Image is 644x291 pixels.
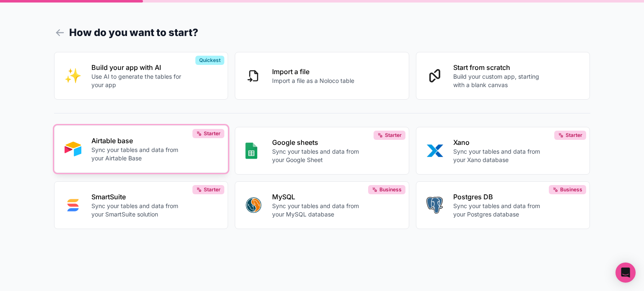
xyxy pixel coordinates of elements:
p: Use AI to generate the tables for your app [91,72,184,89]
p: Postgres DB [453,192,546,202]
span: Business [379,186,402,193]
button: XANOXanoSync your tables and data from your Xano databaseStarter [416,127,590,175]
button: SMART_SUITESmartSuiteSync your tables and data from your SmartSuite solutionStarter [54,181,229,229]
p: Sync your tables and data from your Airtable Base [91,146,184,162]
img: AIRTABLE [65,141,81,157]
p: SmartSuite [91,192,184,202]
span: Starter [204,186,221,193]
p: Build your app with AI [91,62,184,72]
p: Sync your tables and data from your Google Sheet [272,147,365,164]
button: INTERNAL_WITH_AIBuild your app with AIUse AI to generate the tables for your appQuickest [54,52,229,100]
p: Sync your tables and data from your Xano database [453,147,546,164]
p: Start from scratch [453,62,546,72]
div: Quickest [195,56,224,65]
span: Starter [566,132,582,139]
p: Xano [453,137,546,147]
button: MYSQLMySQLSync your tables and data from your MySQL databaseBusiness [235,181,409,229]
span: Starter [204,130,221,137]
span: Starter [385,132,402,139]
p: Google sheets [272,137,365,147]
p: Sync your tables and data from your MySQL database [272,202,365,219]
p: Import a file as a Noloco table [272,77,354,85]
p: Sync your tables and data from your SmartSuite solution [91,202,184,219]
p: Build your custom app, starting with a blank canvas [453,72,546,89]
p: Airtable base [91,136,184,146]
button: Import a fileImport a file as a Noloco table [235,52,409,100]
button: Start from scratchBuild your custom app, starting with a blank canvas [416,52,590,100]
img: MYSQL [245,197,262,214]
p: Sync your tables and data from your Postgres database [453,202,546,219]
img: GOOGLE_SHEETS [245,142,257,159]
img: POSTGRES [426,197,443,214]
p: MySQL [272,192,365,202]
div: Open Intercom Messenger [615,263,636,283]
img: XANO [426,142,443,159]
img: SMART_SUITE [65,197,81,214]
p: Import a file [272,67,354,77]
img: INTERNAL_WITH_AI [65,67,81,84]
span: Business [560,186,582,193]
button: GOOGLE_SHEETSGoogle sheetsSync your tables and data from your Google SheetStarter [235,127,409,175]
h1: How do you want to start? [54,25,590,40]
button: POSTGRESPostgres DBSync your tables and data from your Postgres databaseBusiness [416,181,590,229]
button: AIRTABLEAirtable baseSync your tables and data from your Airtable BaseStarter [54,125,229,173]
